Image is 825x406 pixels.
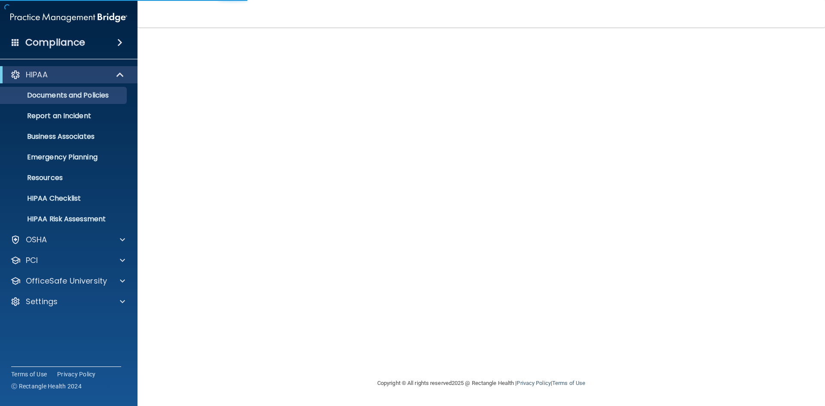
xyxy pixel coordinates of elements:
a: Privacy Policy [57,370,96,379]
p: HIPAA [26,70,48,80]
p: Settings [26,296,58,307]
a: Settings [10,296,125,307]
a: PCI [10,255,125,266]
div: Copyright © All rights reserved 2025 @ Rectangle Health | | [324,369,638,397]
a: Terms of Use [552,380,585,386]
p: PCI [26,255,38,266]
span: Ⓒ Rectangle Health 2024 [11,382,82,391]
p: Resources [6,174,123,182]
p: Business Associates [6,132,123,141]
p: Report an Incident [6,112,123,120]
img: PMB logo [10,9,127,26]
h4: Compliance [25,37,85,49]
p: OSHA [26,235,47,245]
p: HIPAA Checklist [6,194,123,203]
p: Emergency Planning [6,153,123,162]
a: OfficeSafe University [10,276,125,286]
a: Terms of Use [11,370,47,379]
p: OfficeSafe University [26,276,107,286]
a: OSHA [10,235,125,245]
a: HIPAA [10,70,125,80]
p: HIPAA Risk Assessment [6,215,123,223]
p: Documents and Policies [6,91,123,100]
a: Privacy Policy [516,380,550,386]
